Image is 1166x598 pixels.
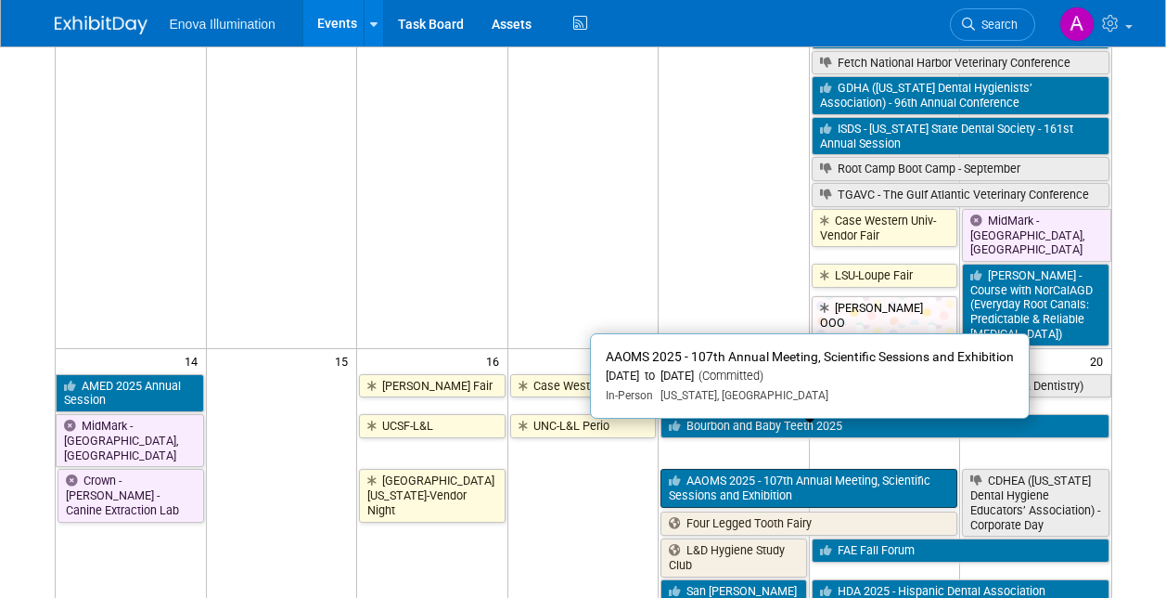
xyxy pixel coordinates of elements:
[812,539,1109,563] a: FAE Fall Forum
[56,414,204,467] a: MidMark - [GEOGRAPHIC_DATA], [GEOGRAPHIC_DATA]
[962,209,1110,262] a: MidMark - [GEOGRAPHIC_DATA], [GEOGRAPHIC_DATA]
[333,349,356,372] span: 15
[58,469,204,522] a: Crown - [PERSON_NAME] - Canine Extraction Lab
[510,414,657,438] a: UNC-L&L Perio
[962,264,1108,346] a: [PERSON_NAME] - Course with NorCalAGD (Everyday Root Canals: Predictable & Reliable [MEDICAL_DATA])
[1088,349,1111,372] span: 20
[812,51,1109,75] a: Fetch National Harbor Veterinary Conference
[359,414,506,438] a: UCSF-L&L
[359,469,506,522] a: [GEOGRAPHIC_DATA][US_STATE]-Vendor Night
[170,17,275,32] span: Enova Illumination
[962,469,1108,537] a: CDHEA ([US_STATE] Dental Hygiene Educators’ Association) - Corporate Day
[812,209,958,247] a: Case Western Univ-Vendor Fair
[606,389,653,402] span: In-Person
[56,374,204,412] a: AMED 2025 Annual Session
[359,374,506,398] a: [PERSON_NAME] Fair
[653,389,828,402] span: [US_STATE], [GEOGRAPHIC_DATA]
[950,8,1035,41] a: Search
[660,469,957,507] a: AAOMS 2025 - 107th Annual Meeting, Scientific Sessions and Exhibition
[660,539,807,577] a: L&D Hygiene Study Club
[510,374,657,398] a: Case Western-L&L
[660,512,957,536] a: Four Legged Tooth Fairy
[812,264,958,288] a: LSU-Loupe Fair
[1059,6,1095,42] img: Andrea Miller
[606,369,1014,384] div: [DATE] to [DATE]
[606,349,1014,364] span: AAOMS 2025 - 107th Annual Meeting, Scientific Sessions and Exhibition
[812,296,958,334] a: [PERSON_NAME] OOO
[812,183,1109,207] a: TGAVC - The Gulf Atlantic Veterinary Conference
[660,414,1108,438] a: Bourbon and Baby Teeth 2025
[484,349,507,372] span: 16
[55,16,147,34] img: ExhibitDay
[694,369,763,383] span: (Committed)
[975,18,1018,32] span: Search
[183,349,206,372] span: 14
[812,76,1109,114] a: GDHA ([US_STATE] Dental Hygienists’ Association) - 96th Annual Conference
[812,117,1109,155] a: ISDS - [US_STATE] State Dental Society - 161st Annual Session
[812,157,1109,181] a: Root Camp Boot Camp - September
